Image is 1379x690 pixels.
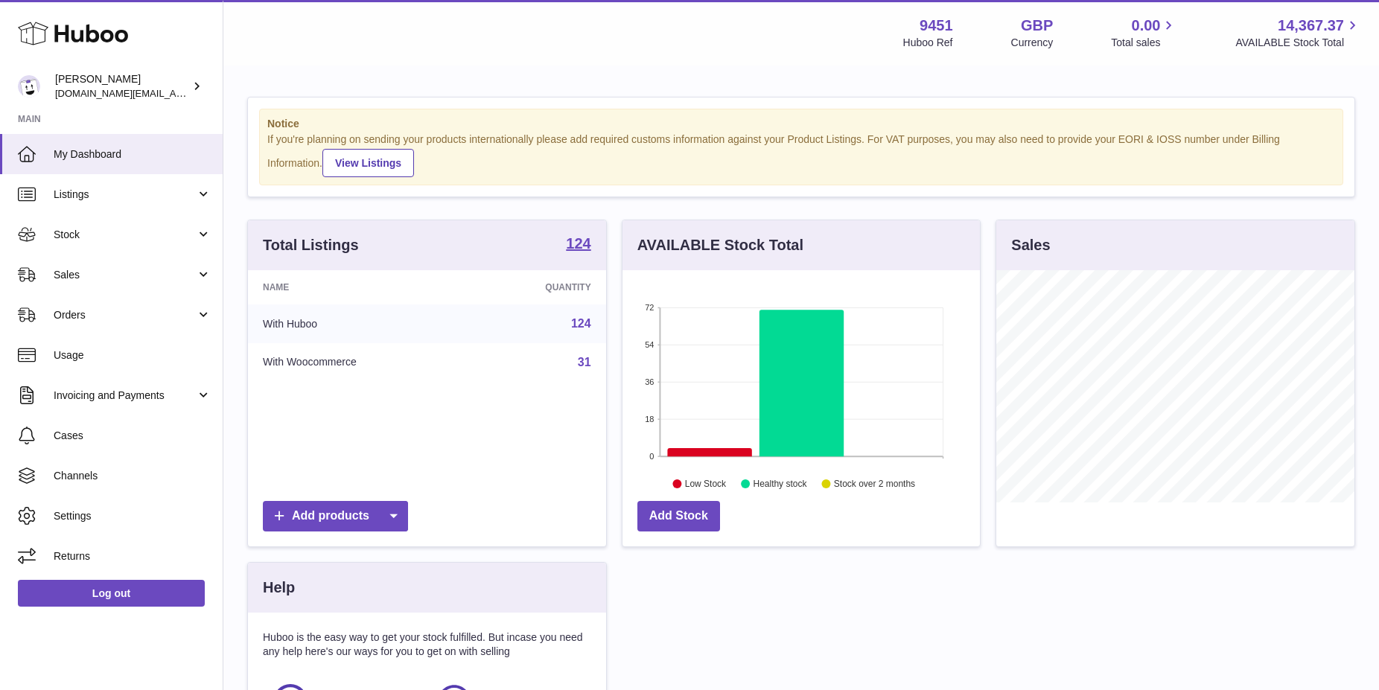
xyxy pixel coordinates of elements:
[54,429,211,443] span: Cases
[54,348,211,362] span: Usage
[903,36,953,50] div: Huboo Ref
[920,16,953,36] strong: 9451
[54,188,196,202] span: Listings
[685,479,727,489] text: Low Stock
[645,415,654,424] text: 18
[322,149,414,177] a: View Listings
[54,389,196,403] span: Invoicing and Payments
[645,377,654,386] text: 36
[54,308,196,322] span: Orders
[263,630,591,659] p: Huboo is the easy way to get your stock fulfilled. But incase you need any help here's our ways f...
[54,469,211,483] span: Channels
[54,509,211,523] span: Settings
[18,75,40,98] img: amir.ch@gmail.com
[566,236,590,254] a: 124
[1132,16,1161,36] span: 0.00
[55,72,189,100] div: [PERSON_NAME]
[637,501,720,531] a: Add Stock
[55,87,296,99] span: [DOMAIN_NAME][EMAIL_ADDRESS][DOMAIN_NAME]
[248,304,470,343] td: With Huboo
[54,228,196,242] span: Stock
[1011,235,1050,255] h3: Sales
[54,549,211,563] span: Returns
[834,479,915,489] text: Stock over 2 months
[1111,36,1177,50] span: Total sales
[248,343,470,382] td: With Woocommerce
[263,578,295,598] h3: Help
[637,235,803,255] h3: AVAILABLE Stock Total
[645,340,654,349] text: 54
[753,479,807,489] text: Healthy stock
[1021,16,1053,36] strong: GBP
[1235,16,1361,50] a: 14,367.37 AVAILABLE Stock Total
[1278,16,1344,36] span: 14,367.37
[1235,36,1361,50] span: AVAILABLE Stock Total
[54,268,196,282] span: Sales
[1111,16,1177,50] a: 0.00 Total sales
[1011,36,1054,50] div: Currency
[18,580,205,607] a: Log out
[470,270,605,304] th: Quantity
[263,501,408,531] a: Add products
[571,317,591,330] a: 124
[649,452,654,461] text: 0
[645,303,654,312] text: 72
[566,236,590,251] strong: 124
[267,117,1335,131] strong: Notice
[54,147,211,162] span: My Dashboard
[248,270,470,304] th: Name
[263,235,359,255] h3: Total Listings
[267,132,1335,177] div: If you're planning on sending your products internationally please add required customs informati...
[578,356,591,368] a: 31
